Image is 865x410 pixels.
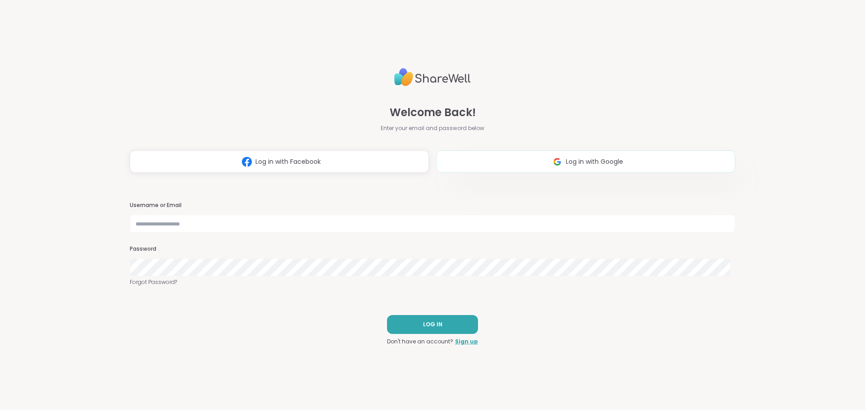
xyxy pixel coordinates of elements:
span: Log in with Google [566,157,623,167]
img: ShareWell Logomark [238,153,255,170]
img: ShareWell Logomark [549,153,566,170]
span: Welcome Back! [390,104,476,121]
img: ShareWell Logo [394,64,471,90]
a: Sign up [455,338,478,346]
span: Log in with Facebook [255,157,321,167]
button: LOG IN [387,315,478,334]
h3: Username or Email [130,202,735,209]
button: Log in with Facebook [130,150,429,173]
button: Log in with Google [436,150,735,173]
span: Enter your email and password below [381,124,484,132]
span: LOG IN [423,320,442,329]
a: Forgot Password? [130,278,735,286]
h3: Password [130,245,735,253]
span: Don't have an account? [387,338,453,346]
